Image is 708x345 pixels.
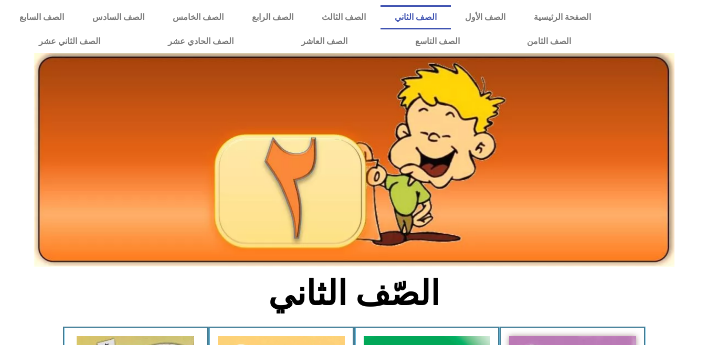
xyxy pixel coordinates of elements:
[451,5,520,29] a: الصف الأول
[493,29,605,54] a: الصف الثامن
[381,29,493,54] a: الصف التاسع
[158,5,238,29] a: الصف الخامس
[5,5,78,29] a: الصف السابع
[238,5,308,29] a: الصف الرابع
[268,29,382,54] a: الصف العاشر
[520,5,605,29] a: الصفحة الرئيسية
[381,5,451,29] a: الصف الثاني
[5,29,134,54] a: الصف الثاني عشر
[134,29,268,54] a: الصف الحادي عشر
[181,273,527,314] h2: الصّف الثاني
[78,5,158,29] a: الصف السادس
[308,5,380,29] a: الصف الثالث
